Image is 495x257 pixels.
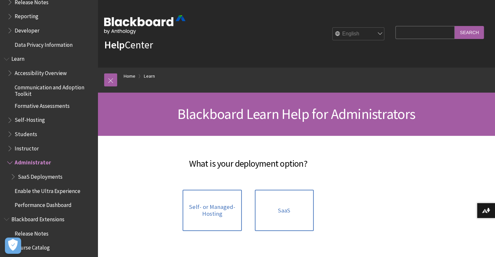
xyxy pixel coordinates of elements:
span: Reporting [15,11,38,20]
span: Learn [11,54,24,62]
span: Self-Hosting [15,115,45,123]
span: Release Notes [15,228,48,237]
strong: Help [104,38,125,51]
span: Blackboard Extensions [11,214,64,223]
a: HelpCenter [104,38,153,51]
select: Site Language Selector [333,28,385,41]
span: Performance Dashboard [15,200,72,209]
span: Accessibility Overview [15,68,67,76]
span: Blackboard Learn Help for Administrators [177,105,415,123]
a: Home [124,72,135,80]
span: Formative Assessments [15,100,70,109]
h2: What is your deployment option? [104,149,392,170]
a: SaaS [255,190,314,231]
span: SaaS Deployments [18,171,62,180]
a: Learn [144,72,155,80]
span: Data Privacy Information [15,39,73,48]
span: Administrator [15,157,51,166]
span: Enable the Ultra Experience [15,186,80,194]
input: Search [455,26,484,39]
span: Self- or Managed-Hosting [186,203,238,217]
span: Students [15,129,37,137]
nav: Book outline for Blackboard Learn Help [4,54,94,211]
a: Self- or Managed-Hosting [183,190,241,231]
span: Instructor [15,143,39,152]
img: Blackboard by Anthology [104,15,186,34]
span: Developer [15,25,39,34]
span: SaaS [278,207,290,214]
span: Course Catalog [15,242,50,251]
button: Open Preferences [5,238,21,254]
span: Communication and Adoption Toolkit [15,82,93,97]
